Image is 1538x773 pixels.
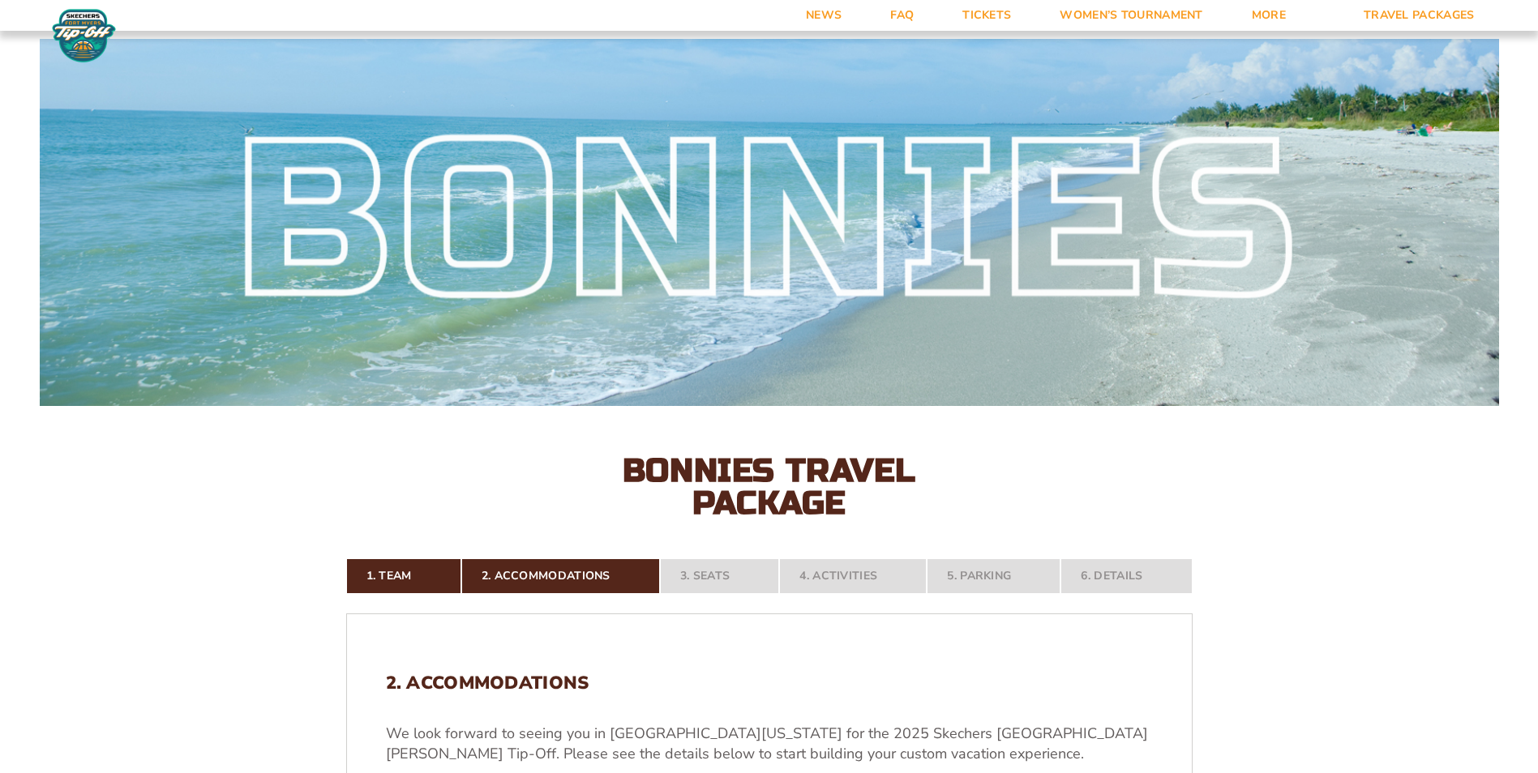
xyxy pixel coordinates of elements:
[346,558,461,594] a: 1. Team
[386,673,1153,694] h2: 2. Accommodations
[591,455,948,519] h2: Bonnies Travel Package
[49,8,119,63] img: Fort Myers Tip-Off
[40,136,1499,308] div: Bonnies
[386,724,1153,764] p: We look forward to seeing you in [GEOGRAPHIC_DATA][US_STATE] for the 2025 Skechers [GEOGRAPHIC_DA...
